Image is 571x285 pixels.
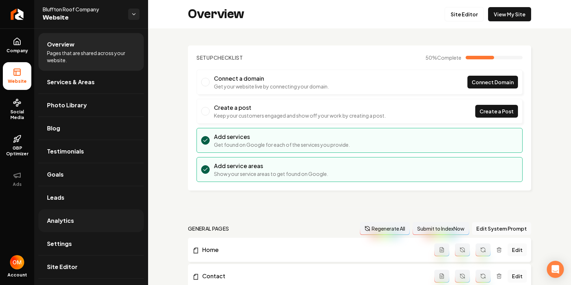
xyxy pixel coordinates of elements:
span: Goals [47,170,64,179]
span: Site Editor [47,263,78,271]
span: Testimonials [47,147,84,156]
button: Add admin page prompt [434,243,449,256]
a: Goals [38,163,144,186]
button: Open user button [10,255,24,269]
span: Bluffton Roof Company [43,6,122,13]
h2: general pages [188,225,229,232]
a: Settings [38,232,144,255]
h3: Connect a domain [214,74,329,83]
a: Home [192,246,434,254]
span: Website [5,79,30,84]
a: Edit [508,243,527,256]
div: Open Intercom Messenger [547,261,564,278]
span: Analytics [47,216,74,225]
a: Blog [38,117,144,140]
a: Create a Post [475,105,518,118]
a: Photo Library [38,94,144,117]
span: Complete [437,54,461,61]
a: GBP Optimizer [3,129,31,162]
button: Edit System Prompt [472,222,531,235]
h3: Create a post [214,103,386,112]
p: Show your service areas to get found on Google. [214,170,328,177]
h3: Add service areas [214,162,328,170]
p: Keep your customers engaged and show off your work by creating a post. [214,112,386,119]
a: Social Media [3,93,31,126]
h2: Overview [188,7,244,21]
img: Omar Molai [10,255,24,269]
span: 50 % [425,54,461,61]
a: Edit [508,270,527,283]
a: Site Editor [445,7,484,21]
span: Leads [47,193,64,202]
a: Contact [192,272,434,280]
h3: Add services [214,133,350,141]
button: Regenerate All [360,222,410,235]
span: Connect Domain [472,79,514,86]
a: View My Site [488,7,531,21]
span: Overview [47,40,74,49]
a: Leads [38,186,144,209]
a: Analytics [38,209,144,232]
img: Rebolt Logo [11,9,24,20]
span: Settings [47,240,72,248]
a: Site Editor [38,256,144,278]
h2: Checklist [197,54,243,61]
a: Services & Areas [38,71,144,93]
span: Pages that are shared across your website. [47,49,135,64]
span: Company [4,48,31,54]
span: GBP Optimizer [3,145,31,157]
span: Photo Library [47,101,87,109]
span: Account [7,272,27,278]
span: Setup [197,54,214,61]
span: Website [43,13,122,23]
span: Blog [47,124,60,133]
button: Submit to IndexNow [413,222,469,235]
span: Ads [10,182,25,187]
a: Company [3,32,31,59]
p: Get found on Google for each of the services you provide. [214,141,350,148]
button: Ads [3,165,31,193]
p: Get your website live by connecting your domain. [214,83,329,90]
a: Testimonials [38,140,144,163]
span: Create a Post [480,108,514,115]
button: Add admin page prompt [434,270,449,283]
a: Connect Domain [467,76,518,88]
span: Social Media [3,109,31,120]
span: Services & Areas [47,78,95,86]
